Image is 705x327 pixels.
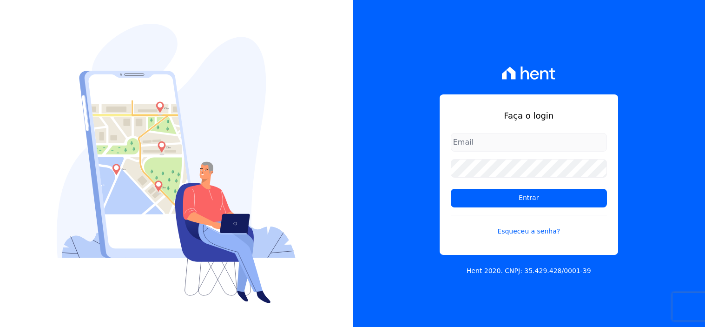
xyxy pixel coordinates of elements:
[57,24,296,303] img: Login
[451,215,607,236] a: Esqueceu a senha?
[451,133,607,152] input: Email
[451,189,607,207] input: Entrar
[451,109,607,122] h1: Faça o login
[467,266,591,276] p: Hent 2020. CNPJ: 35.429.428/0001-39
